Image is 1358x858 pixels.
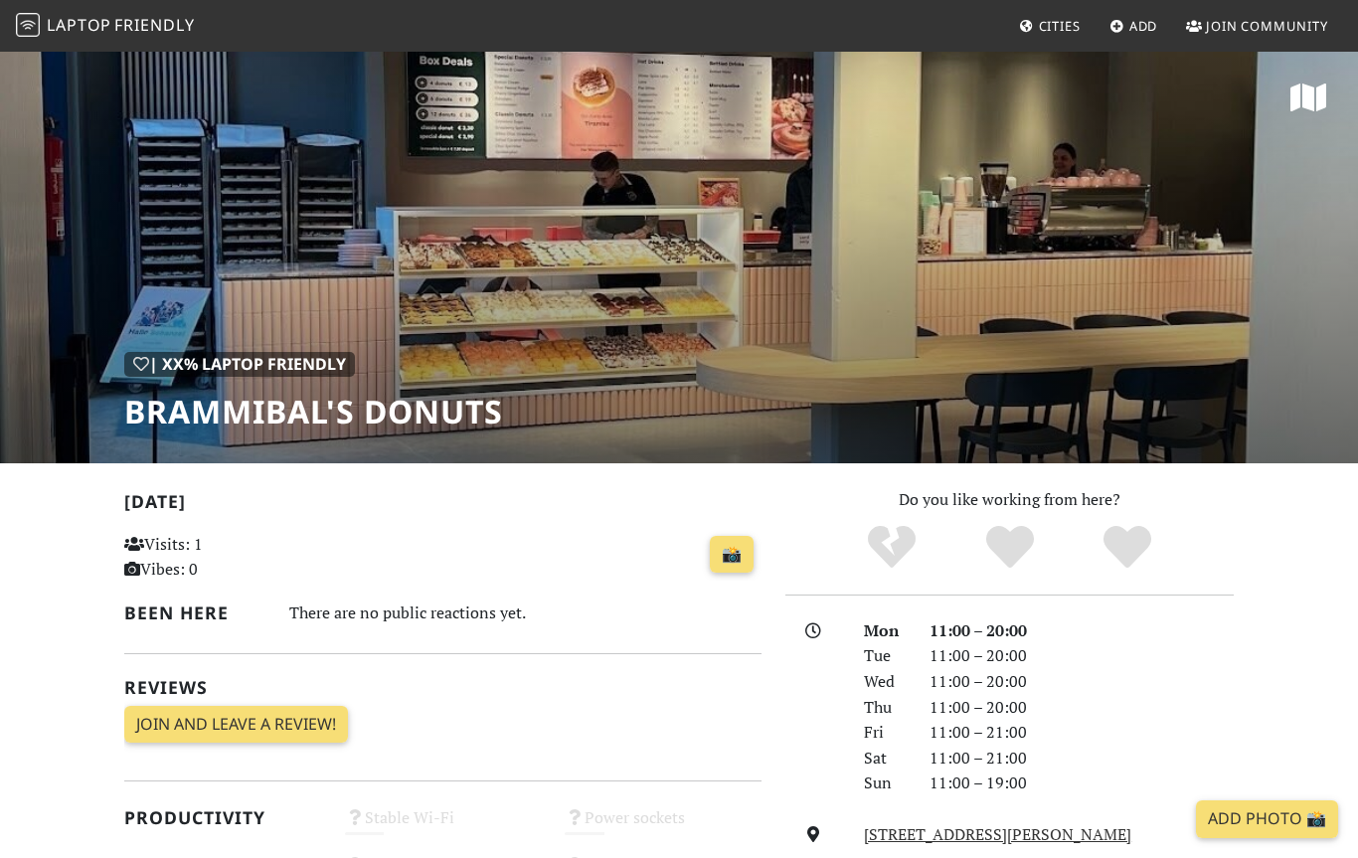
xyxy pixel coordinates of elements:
h2: Reviews [124,677,762,698]
span: Join Community [1206,17,1328,35]
div: Thu [852,695,918,721]
div: 11:00 – 21:00 [918,746,1246,772]
div: Sat [852,746,918,772]
div: Stable Wi-Fi [333,803,554,851]
span: Friendly [114,14,194,36]
div: Mon [852,618,918,644]
div: 11:00 – 20:00 [918,695,1246,721]
img: LaptopFriendly [16,13,40,37]
div: 11:00 – 20:00 [918,618,1246,644]
a: Join Community [1178,8,1336,44]
div: 11:00 – 20:00 [918,643,1246,669]
a: Add Photo 📸 [1196,800,1338,838]
div: Sun [852,771,918,796]
div: Definitely! [1069,523,1187,573]
div: | XX% Laptop Friendly [124,352,355,378]
div: Wed [852,669,918,695]
a: 📸 [710,536,754,574]
span: Cities [1039,17,1081,35]
p: Visits: 1 Vibes: 0 [124,532,321,583]
div: Yes [950,523,1069,573]
span: Add [1129,17,1158,35]
a: Join and leave a review! [124,706,348,744]
div: Power sockets [553,803,773,851]
h1: Brammibal's Donuts [124,393,503,430]
p: Do you like working from here? [785,487,1234,513]
h2: Productivity [124,807,321,828]
h2: Been here [124,602,265,623]
a: Cities [1011,8,1089,44]
a: Add [1102,8,1166,44]
a: [STREET_ADDRESS][PERSON_NAME] [864,823,1131,845]
h2: [DATE] [124,491,762,520]
span: Laptop [47,14,111,36]
div: No [832,523,950,573]
a: LaptopFriendly LaptopFriendly [16,9,195,44]
div: Fri [852,720,918,746]
div: 11:00 – 21:00 [918,720,1246,746]
div: Tue [852,643,918,669]
div: 11:00 – 19:00 [918,771,1246,796]
div: There are no public reactions yet. [289,599,762,627]
div: 11:00 – 20:00 [918,669,1246,695]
